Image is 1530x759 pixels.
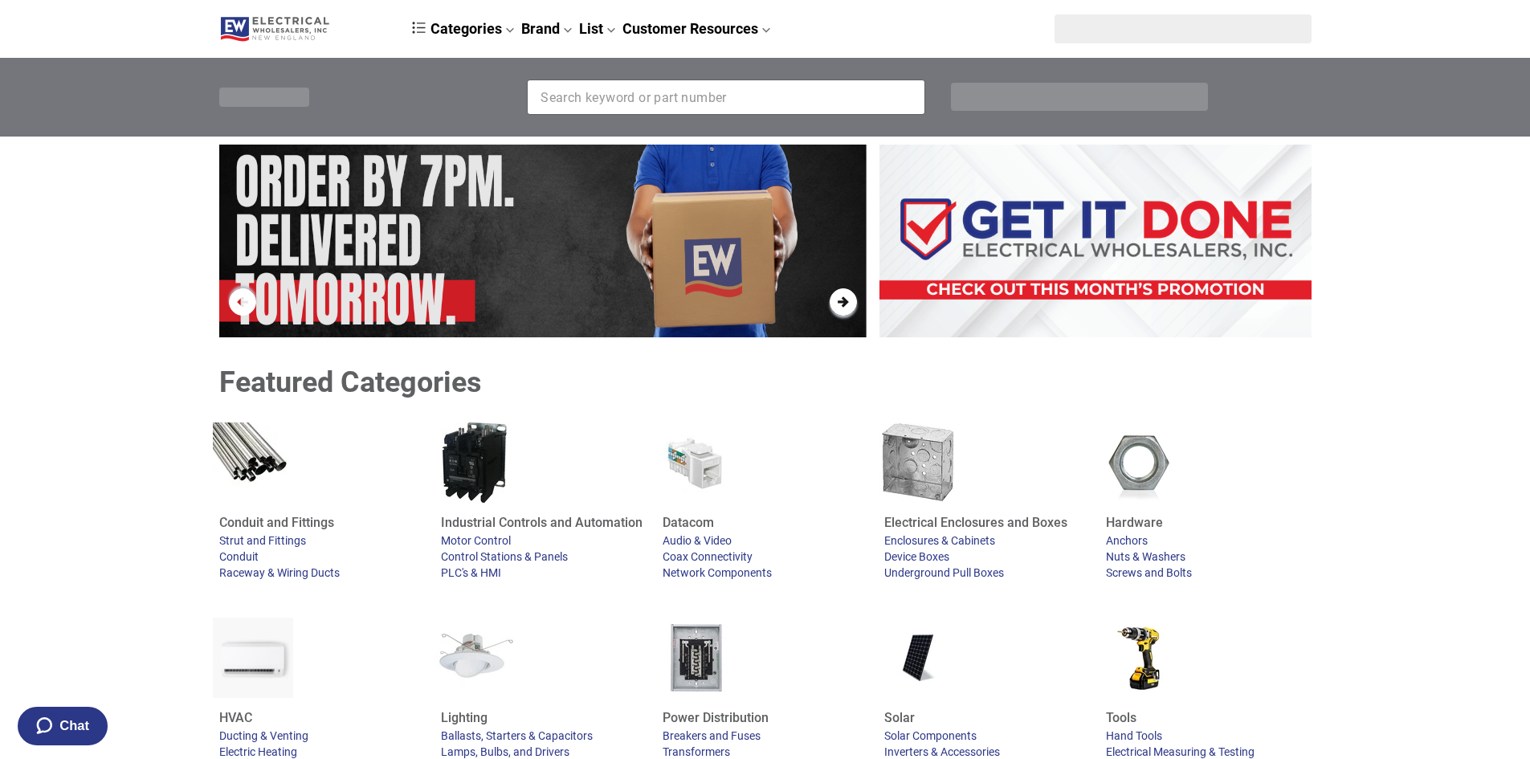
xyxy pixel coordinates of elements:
a: Logo [219,15,383,43]
a: Motor Control [441,534,647,547]
input: Search Products [528,80,887,114]
img: solar panels [878,618,958,698]
a: Electrical Measuring & Testing [1106,745,1312,758]
img: recessed lighting [435,618,515,698]
a: Hand Tools [1106,729,1312,742]
a: Breakers and Fuses [663,729,868,742]
button: Previous Slide [229,288,256,316]
a: Conduit [219,550,425,563]
div: Featured Categories [219,366,1312,399]
a: Network Components [663,566,843,579]
img: switch boxes [878,422,958,503]
a: Lighting [441,711,647,725]
img: dcb64e45f5418a636573a8ace67a09fc.svg [412,22,426,34]
a: HVAC [219,711,425,725]
img: Contactor [435,422,515,503]
a: Solar Components [884,729,1090,742]
a: Conduit and Fittings [219,516,425,530]
a: Electrical Enclosures and Boxes [884,516,1090,530]
a: Transformers [663,745,868,758]
div: Section row [951,83,1312,111]
img: load center [656,618,736,698]
a: Industrial Controls and Automation [441,516,647,530]
a: Screws and Bolts [1106,566,1312,579]
a: Hardware [1106,516,1312,530]
button: Chat [16,705,109,747]
img: conduit [213,422,293,503]
a: Power Distribution [663,711,868,725]
a: Control Stations & Panels [441,550,647,563]
img: ethernet connectors [656,422,736,503]
a: Tools [1106,711,1312,725]
button: Next Slide [830,288,857,316]
a: Brand [521,20,573,37]
a: Raceway & Wiring Ducts [219,566,425,579]
a: Anchors [1106,534,1312,547]
a: Inverters & Accessories [884,745,1090,758]
img: Logo [219,15,336,43]
a: Strut and Fittings [219,534,425,547]
img: wall heater [213,618,293,698]
div: Section row [219,70,1312,124]
a: List [579,20,616,37]
button: Search Products [896,80,915,114]
span: Chat [59,718,89,733]
a: PLC's & HMI [441,566,647,579]
a: Electric Heating [219,745,425,758]
a: Lamps, Bulbs, and Drivers [441,745,647,758]
a: Datacom [663,516,843,530]
a: Coax Connectivity [663,550,843,563]
a: Audio & Video [663,534,843,547]
a: Device Boxes [884,550,1090,563]
a: Nuts & Washers [1106,550,1312,563]
a: Underground Pull Boxes [884,566,1090,579]
div: Current slide is 1 of 4 [219,145,867,337]
img: hex nuts [1100,422,1180,503]
a: Solar [884,711,1090,725]
a: Ducting & Venting [219,729,425,742]
a: Ballasts, Starters & Capacitors [441,729,647,742]
a: Categories [412,20,515,37]
section: slider [219,145,867,337]
a: Customer Resources [622,20,771,37]
img: power tools [1100,618,1180,698]
a: Enclosures & Cabinets [884,534,1090,547]
div: Section row [219,70,951,124]
div: Section row [875,14,1312,43]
